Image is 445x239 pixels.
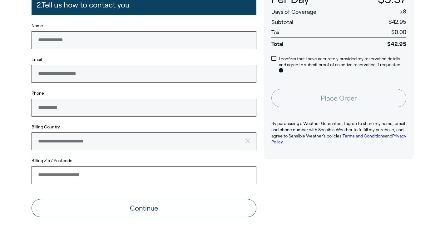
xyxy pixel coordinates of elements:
p: I confirm that I have accurately provided my reservation details and agree to submit proof of an ... [279,56,406,74]
p: By purchasing a Weather Guarantee, I agree to share my name, email and phone number with Sensible... [271,121,406,145]
label: Billing Country [32,124,60,130]
span: Total [271,37,355,48]
iframe: Customer reviews powered by Trustpilot [264,169,414,213]
span: Subtotal [271,19,293,25]
a: Terms and Conditions [343,133,385,138]
span: $0.00 [391,29,406,35]
label: Email [32,57,256,63]
button: clear value [243,132,256,150]
span: $42.95 [388,19,406,25]
span: Days of Coverage [271,9,316,15]
label: Phone [32,90,256,97]
span: Tax [271,29,279,36]
button: Place Order [271,89,406,107]
button: Continue [32,199,256,217]
label: Billing Zip / Postcode [32,158,256,164]
span: $42.95 [354,37,406,48]
label: Name [32,23,256,29]
span: x 8 [400,8,406,15]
